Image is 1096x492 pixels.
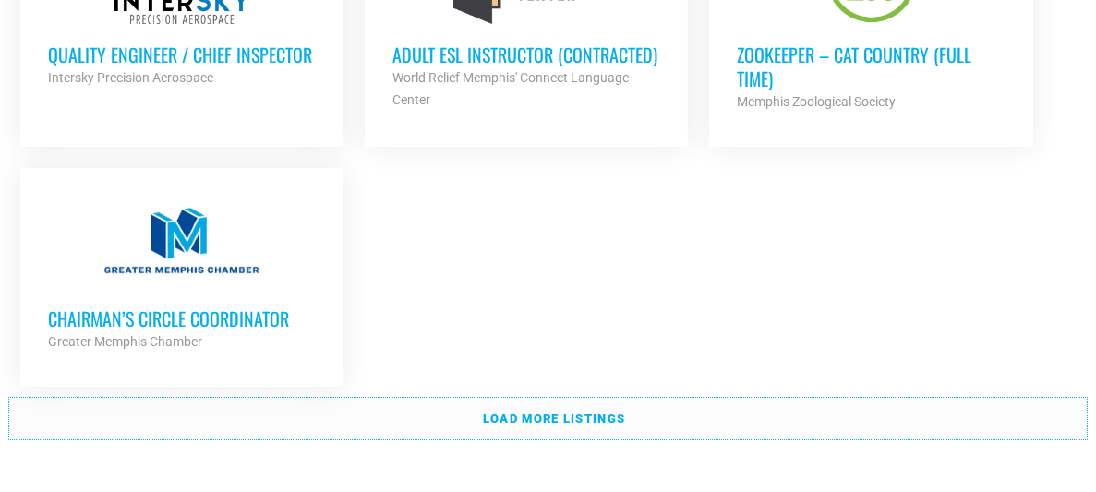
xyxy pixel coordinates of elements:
[737,42,1005,90] h3: Zookeeper – Cat Country (Full Time)
[48,334,202,349] strong: Greater Memphis Chamber
[392,70,629,107] strong: World Relief Memphis' Connect Language Center
[48,70,213,85] strong: Intersky Precision Aerospace
[737,94,896,109] strong: Memphis Zoological Society
[483,412,625,426] strong: Load more listings
[20,168,343,380] a: Chairman’s Circle Coordinator Greater Memphis Chamber
[48,306,316,330] h3: Chairman’s Circle Coordinator
[392,42,660,66] h3: Adult ESL Instructor (Contracted)
[48,42,316,66] h3: Quality Engineer / Chief Inspector
[9,398,1087,440] a: Load more listings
